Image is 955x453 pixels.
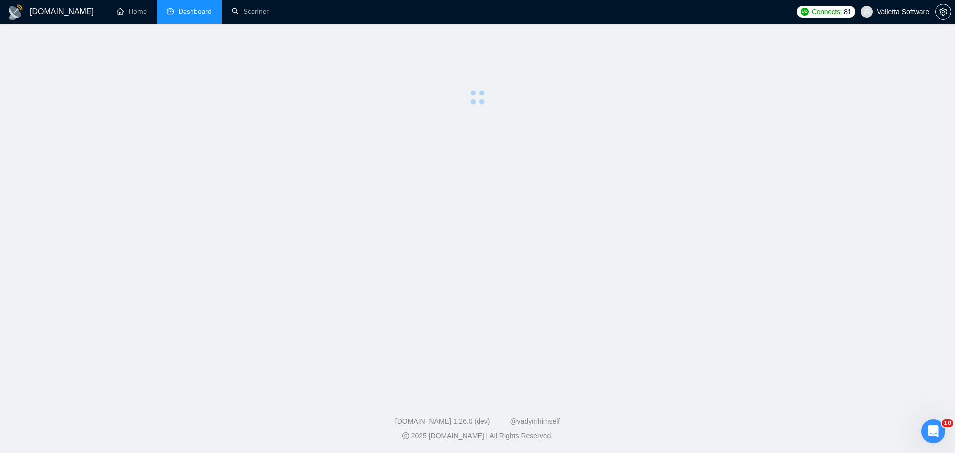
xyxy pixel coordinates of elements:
[935,8,951,16] a: setting
[179,7,212,16] span: Dashboard
[402,432,409,439] span: copyright
[510,417,560,425] a: @vadymhimself
[812,6,842,17] span: Connects:
[395,417,490,425] a: [DOMAIN_NAME] 1.26.0 (dev)
[844,6,851,17] span: 81
[8,4,24,20] img: logo
[942,419,953,427] span: 10
[935,4,951,20] button: setting
[801,8,809,16] img: upwork-logo.png
[936,8,951,16] span: setting
[921,419,945,443] iframe: Intercom live chat
[167,8,174,15] span: dashboard
[232,7,269,16] a: searchScanner
[8,431,947,441] div: 2025 [DOMAIN_NAME] | All Rights Reserved.
[117,7,147,16] a: homeHome
[863,8,870,15] span: user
